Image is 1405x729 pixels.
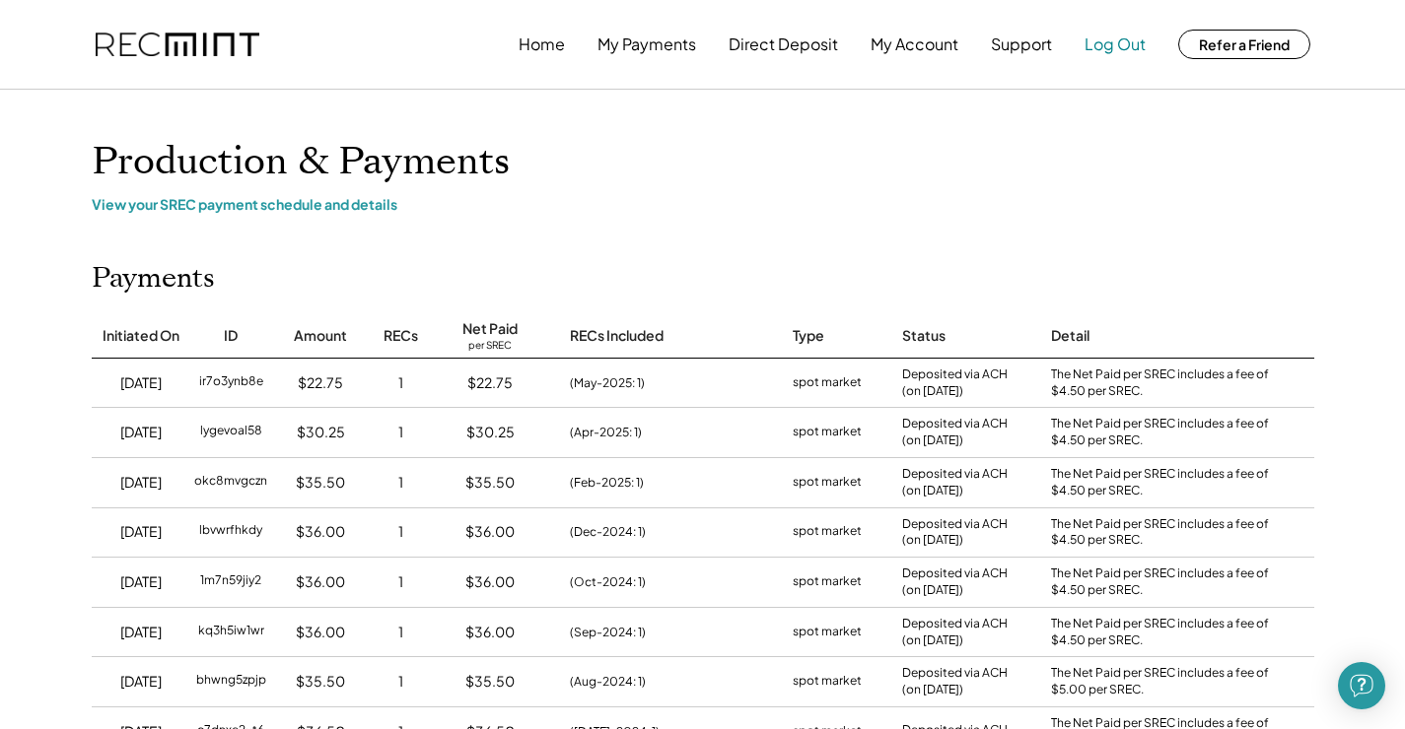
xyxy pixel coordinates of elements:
div: Net Paid [462,319,518,339]
div: per SREC [468,339,512,354]
div: RECs Included [570,326,664,346]
div: Open Intercom Messenger [1338,662,1385,709]
div: Type [793,326,824,346]
div: $35.50 [465,473,515,493]
div: ir7o3ynb8e [199,373,263,393]
div: 1 [398,672,403,692]
button: My Payments [597,25,696,64]
div: Deposited via ACH (on [DATE]) [902,565,1008,599]
div: 1 [398,522,403,542]
div: lbvwrfhkdy [199,522,262,542]
div: lygevoal58 [200,423,262,442]
div: (Sep-2024: 1) [570,624,646,641]
div: [DATE] [120,373,162,393]
div: 1m7n59jiy2 [200,572,261,592]
div: $30.25 [466,423,515,442]
div: Deposited via ACH (on [DATE]) [902,466,1008,499]
div: [DATE] [120,572,162,592]
div: spot market [793,373,862,393]
div: The Net Paid per SREC includes a fee of $4.50 per SREC. [1051,565,1278,599]
div: The Net Paid per SREC includes a fee of $4.50 per SREC. [1051,416,1278,449]
div: spot market [793,672,862,692]
div: $36.00 [296,623,345,642]
div: spot market [793,423,862,442]
div: Detail [1051,326,1089,346]
div: $22.75 [467,373,513,393]
div: $22.75 [298,373,343,393]
div: spot market [793,522,862,542]
div: kq3h5iw1wr [198,623,264,642]
div: (Feb-2025: 1) [570,474,644,492]
div: $36.00 [296,572,345,592]
div: The Net Paid per SREC includes a fee of $4.50 per SREC. [1051,616,1278,649]
div: $36.00 [465,572,515,592]
div: $30.25 [297,423,345,442]
div: (May-2025: 1) [570,374,645,392]
div: The Net Paid per SREC includes a fee of $5.00 per SREC. [1051,665,1278,698]
div: $35.50 [296,473,345,493]
button: My Account [871,25,958,64]
div: okc8mvgczn [194,473,267,493]
button: Refer a Friend [1178,30,1310,59]
h2: Payments [92,262,215,296]
div: Deposited via ACH (on [DATE]) [902,616,1008,649]
div: (Dec-2024: 1) [570,523,646,541]
div: $36.00 [296,522,345,542]
div: [DATE] [120,623,162,642]
div: spot market [793,473,862,493]
button: Home [519,25,565,64]
div: Deposited via ACH (on [DATE]) [902,366,1008,400]
div: Deposited via ACH (on [DATE]) [902,665,1008,698]
div: Amount [294,326,347,346]
div: bhwng5zpjp [196,672,266,692]
div: 1 [398,473,403,493]
div: $36.00 [465,623,515,642]
h1: Production & Payments [92,139,1314,185]
button: Support [991,25,1052,64]
div: [DATE] [120,672,162,692]
div: 1 [398,572,403,592]
div: Status [902,326,946,346]
div: RECs [384,326,418,346]
div: Initiated On [103,326,179,346]
div: spot market [793,572,862,592]
div: [DATE] [120,522,162,542]
img: recmint-logotype%403x.png [96,33,259,57]
div: The Net Paid per SREC includes a fee of $4.50 per SREC. [1051,366,1278,400]
div: (Apr-2025: 1) [570,424,642,441]
div: The Net Paid per SREC includes a fee of $4.50 per SREC. [1051,466,1278,499]
div: [DATE] [120,473,162,493]
div: $36.00 [465,522,515,542]
button: Log Out [1085,25,1146,64]
div: (Aug-2024: 1) [570,673,646,691]
div: $35.50 [465,672,515,692]
div: (Oct-2024: 1) [570,573,646,591]
div: Deposited via ACH (on [DATE]) [902,516,1008,550]
div: Deposited via ACH (on [DATE]) [902,416,1008,449]
div: View your SREC payment schedule and details [92,195,1314,213]
button: Direct Deposit [729,25,838,64]
div: ID [224,326,238,346]
div: [DATE] [120,423,162,442]
div: 1 [398,423,403,442]
div: spot market [793,623,862,642]
div: $35.50 [296,672,345,692]
div: 1 [398,623,403,642]
div: The Net Paid per SREC includes a fee of $4.50 per SREC. [1051,516,1278,550]
div: 1 [398,373,403,393]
